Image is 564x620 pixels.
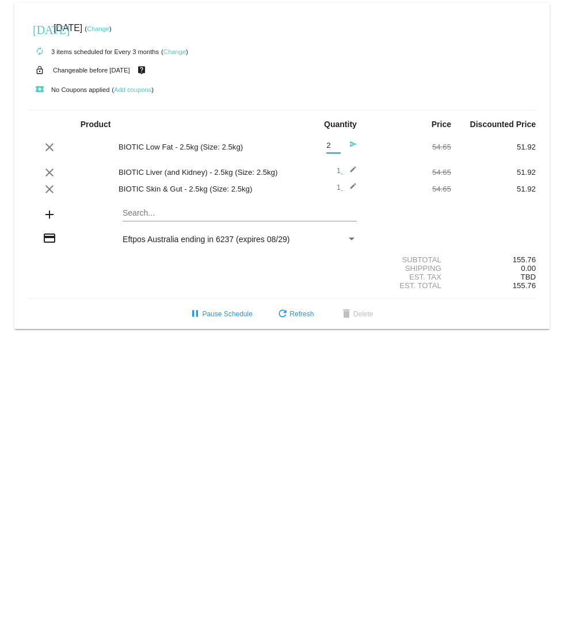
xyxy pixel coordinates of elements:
[113,168,282,177] div: BIOTIC Liver (and Kidney) - 2.5kg (Size: 2.5kg)
[343,166,357,179] mat-icon: edit
[87,25,109,32] a: Change
[451,185,536,193] div: 51.92
[188,308,202,322] mat-icon: pause
[276,308,289,322] mat-icon: refresh
[521,264,536,273] span: 0.00
[179,304,261,324] button: Pause Schedule
[123,235,289,244] span: Eftpos Australia ending in 6237 (expires 08/29)
[112,86,154,93] small: ( )
[276,310,314,318] span: Refresh
[343,182,357,196] mat-icon: edit
[343,140,357,154] mat-icon: send
[114,86,151,93] a: Add coupons
[135,63,148,78] mat-icon: live_help
[340,308,353,322] mat-icon: delete
[337,183,357,192] span: 1
[367,281,451,290] div: Est. Total
[43,182,56,196] mat-icon: clear
[451,168,536,177] div: 51.92
[367,185,451,193] div: 54.65
[326,141,341,150] input: Quantity
[43,208,56,221] mat-icon: add
[367,264,451,273] div: Shipping
[340,310,374,318] span: Delete
[113,185,282,193] div: BIOTIC Skin & Gut - 2.5kg (Size: 2.5kg)
[451,143,536,151] div: 51.92
[43,231,56,245] mat-icon: credit_card
[33,22,47,36] mat-icon: [DATE]
[53,67,130,74] small: Changeable before [DATE]
[451,255,536,264] div: 155.76
[161,48,188,55] small: ( )
[324,120,357,129] strong: Quantity
[43,140,56,154] mat-icon: clear
[188,310,252,318] span: Pause Schedule
[85,25,112,32] small: ( )
[367,273,451,281] div: Est. Tax
[367,168,451,177] div: 54.65
[330,304,383,324] button: Delete
[266,304,323,324] button: Refresh
[28,48,159,55] small: 3 items scheduled for Every 3 months
[33,63,47,78] mat-icon: lock_open
[43,166,56,179] mat-icon: clear
[123,235,357,244] mat-select: Payment Method
[521,273,536,281] span: TBD
[367,143,451,151] div: 54.65
[432,120,451,129] strong: Price
[470,120,536,129] strong: Discounted Price
[367,255,451,264] div: Subtotal
[33,83,47,97] mat-icon: local_play
[337,166,357,175] span: 1
[113,143,282,151] div: BIOTIC Low Fat - 2.5kg (Size: 2.5kg)
[123,209,357,218] input: Search...
[163,48,186,55] a: Change
[81,120,111,129] strong: Product
[28,86,109,93] small: No Coupons applied
[513,281,536,290] span: 155.76
[33,45,47,59] mat-icon: autorenew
